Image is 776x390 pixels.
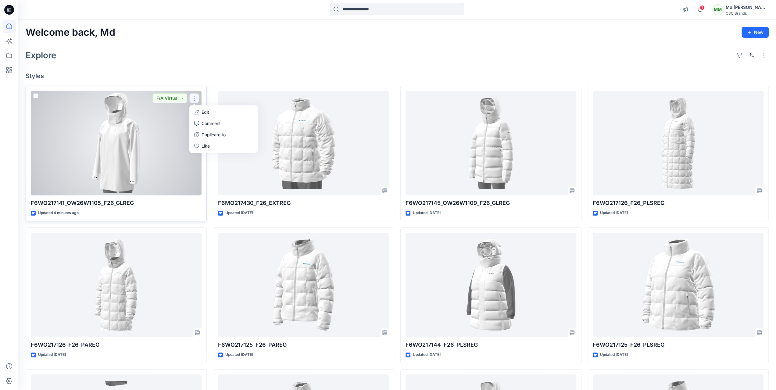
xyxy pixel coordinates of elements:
p: Updated [DATE] [600,352,628,358]
p: Edit [202,109,209,115]
p: F6WO217126_F26_PAREG [31,341,202,349]
h2: Explore [26,50,56,60]
a: F6WO217144_F26_PLSREG [406,233,576,337]
p: Updated [DATE] [600,210,628,216]
button: New [742,27,769,38]
div: Md [PERSON_NAME] [726,4,768,11]
p: Like [202,143,210,149]
h2: Welcome back, Md [26,27,115,38]
p: Comment [202,120,221,127]
a: F6WO217145_OW26W1109_F26_GLREG [406,91,576,195]
a: F6WO217126_F26_PAREG [31,233,202,337]
p: F6WO217126_F26_PLSREG [593,199,763,207]
p: F6WO217125_F26_PLSREG [593,341,763,349]
div: MM [712,4,723,15]
h4: Styles [26,72,769,80]
a: F6WO217125_F26_PAREG [218,233,389,337]
p: F6WO217144_F26_PLSREG [406,341,576,349]
a: F6WO217125_F26_PLSREG [593,233,763,337]
a: F6MO217430_F26_EXTREG [218,91,389,195]
p: Updated [DATE] [225,352,253,358]
p: Duplicate to... [202,131,229,138]
p: F6MO217430_F26_EXTREG [218,199,389,207]
p: F6WO217141_OW26W1105_F26_GLREG [31,199,202,207]
p: Updated 4 minutes ago [38,210,79,216]
p: Updated [DATE] [38,352,66,358]
div: CSC Brands [726,11,768,16]
p: F6WO217125_F26_PAREG [218,341,389,349]
p: Updated [DATE] [413,210,441,216]
a: F6WO217141_OW26W1105_F26_GLREG [31,91,202,195]
a: Edit [191,106,256,118]
p: Updated [DATE] [225,210,253,216]
a: F6WO217126_F26_PLSREG [593,91,763,195]
p: F6WO217145_OW26W1109_F26_GLREG [406,199,576,207]
p: Updated [DATE] [413,352,441,358]
span: 1 [700,5,705,10]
